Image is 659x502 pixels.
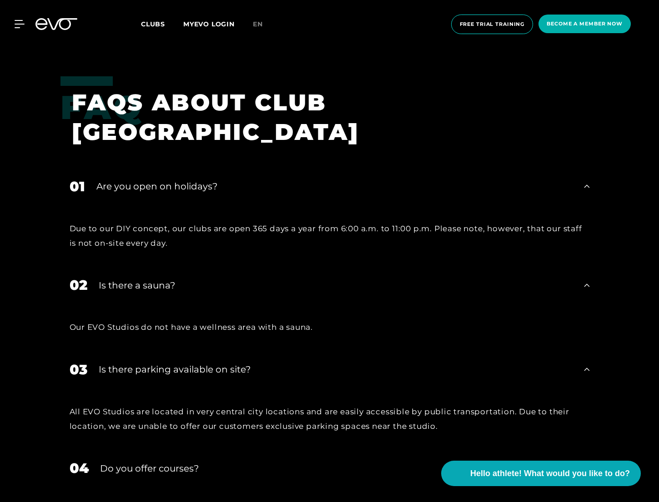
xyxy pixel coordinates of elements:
font: Hello athlete! What would you like to do? [470,469,630,478]
font: Clubs [141,20,165,28]
font: en [253,20,263,28]
font: Due to our DIY concept, our clubs are open 365 days a year from 6:00 a.m. to 11:00 p.m. Please no... [70,224,582,248]
font: Are you open on holidays? [96,181,217,192]
button: Hello athlete! What would you like to do? [441,461,641,486]
a: en [253,19,274,30]
a: Become a member now [536,15,634,34]
font: Do you offer courses? [100,463,199,474]
font: 04 [70,460,89,477]
font: FAQS ABOUT CLUB [GEOGRAPHIC_DATA] [72,89,359,146]
a: Free trial training [448,15,536,34]
font: 02 [70,277,87,293]
font: Free trial training [460,21,525,27]
font: Become a member now [547,20,623,27]
font: 01 [70,178,85,195]
font: Our EVO Studios do not have a wellness area with a sauna. [70,323,313,332]
font: All EVO Studios are located in very central city locations and are easily accessible by public tr... [70,407,569,431]
font: 03 [70,361,87,378]
font: Is there a sauna? [99,280,175,291]
a: MYEVO LOGIN [183,20,235,28]
a: Clubs [141,20,183,28]
font: Is there parking available on site? [99,364,251,375]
